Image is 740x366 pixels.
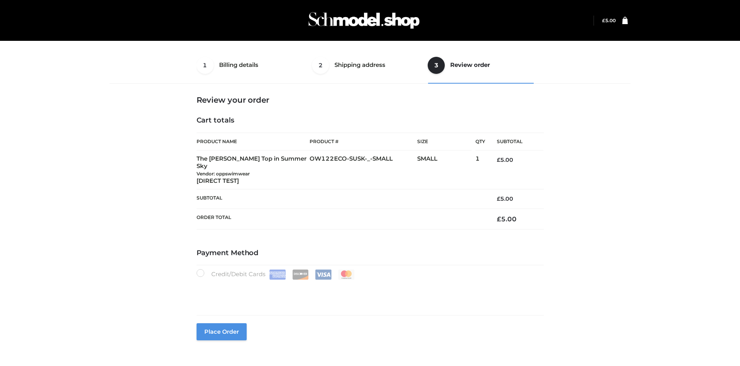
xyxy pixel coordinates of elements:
a: £5.00 [602,18,616,23]
h4: Payment Method [197,249,544,257]
small: Vendor: oppswimwear [197,171,250,177]
button: Place order [197,323,247,340]
img: Mastercard [338,270,355,280]
bdi: 5.00 [497,156,513,163]
th: Subtotal [485,133,543,151]
th: Subtotal [197,189,486,208]
img: Schmodel Admin 964 [306,5,422,36]
td: The [PERSON_NAME] Top in Summer Sky [DIRECT TEST] [197,151,310,189]
span: £ [497,215,501,223]
img: Visa [315,270,332,280]
h4: Cart totals [197,116,544,125]
th: Qty [475,133,485,151]
th: Size [417,133,472,151]
img: Amex [269,270,286,280]
iframe: Secure payment input frame [195,278,542,306]
span: £ [497,156,500,163]
th: Product Name [197,133,310,151]
th: Product # [310,133,417,151]
th: Order Total [197,208,486,229]
span: £ [602,18,605,23]
td: OW122ECO-SUSK-_-SMALL [310,151,417,189]
bdi: 5.00 [497,215,517,223]
img: Discover [292,270,309,280]
label: Credit/Debit Cards [197,269,355,280]
span: £ [497,195,500,202]
td: 1 [475,151,485,189]
td: SMALL [417,151,475,189]
bdi: 5.00 [602,18,616,23]
h3: Review your order [197,95,544,105]
bdi: 5.00 [497,195,513,202]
